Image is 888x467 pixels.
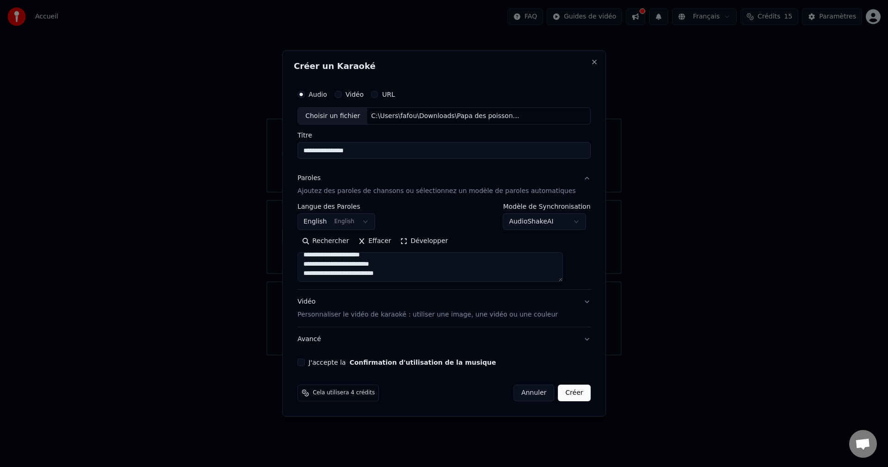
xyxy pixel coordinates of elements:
div: ParolesAjoutez des paroles de chansons ou sélectionnez un modèle de paroles automatiques [297,204,591,290]
button: J'accepte la [350,359,496,366]
button: Développer [396,234,453,249]
button: Rechercher [297,234,353,249]
label: Titre [297,132,591,139]
label: Vidéo [345,91,364,98]
label: Langue des Paroles [297,204,375,210]
label: Modèle de Synchronisation [503,204,591,210]
button: Créer [558,385,591,401]
label: URL [382,91,395,98]
p: Personnaliser le vidéo de karaoké : utiliser une image, une vidéo ou une couleur [297,310,558,319]
label: J'accepte la [308,359,496,366]
span: Cela utilisera 4 crédits [313,389,375,397]
label: Audio [308,91,327,98]
div: Paroles [297,174,321,183]
button: Effacer [353,234,395,249]
button: ParolesAjoutez des paroles de chansons ou sélectionnez un modèle de paroles automatiques [297,167,591,204]
div: C:\Users\fafou\Downloads\Papa des poissons.mp3 [368,112,525,121]
h2: Créer un Karaoké [294,62,594,70]
button: Avancé [297,327,591,351]
div: Choisir un fichier [298,108,367,125]
button: Annuler [513,385,554,401]
button: VidéoPersonnaliser le vidéo de karaoké : utiliser une image, une vidéo ou une couleur [297,290,591,327]
div: Vidéo [297,298,558,320]
p: Ajoutez des paroles de chansons ou sélectionnez un modèle de paroles automatiques [297,187,576,196]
